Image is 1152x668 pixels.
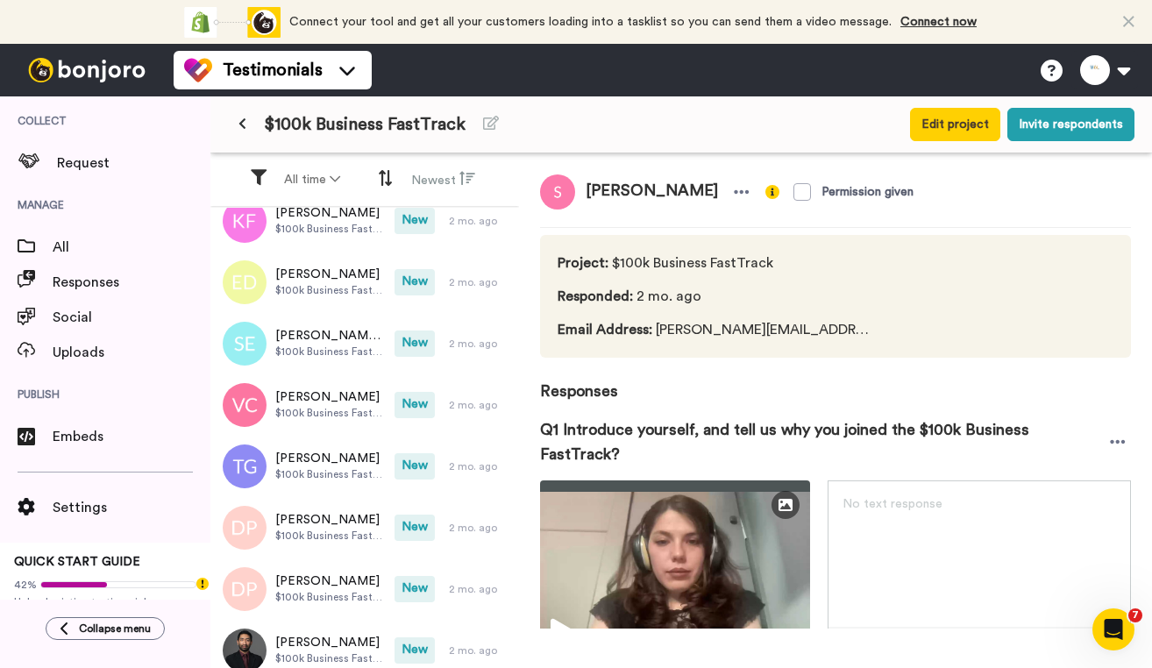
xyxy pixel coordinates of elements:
[275,388,386,406] span: [PERSON_NAME]
[210,190,519,252] a: [PERSON_NAME]$100k Business FastTrackNew2 mo. ago
[223,322,267,366] img: se.png
[558,286,869,307] span: 2 mo. ago
[275,511,386,529] span: [PERSON_NAME]
[275,283,386,297] span: $100k Business FastTrack
[449,582,510,596] div: 2 mo. ago
[449,275,510,289] div: 2 mo. ago
[223,567,267,611] img: dp.png
[449,643,510,657] div: 2 mo. ago
[275,204,386,222] span: [PERSON_NAME]
[53,342,210,363] span: Uploads
[1092,608,1134,650] iframe: Intercom live chat
[184,7,281,38] div: animation
[223,383,267,427] img: vc.png
[843,498,942,510] span: No text response
[53,237,210,258] span: All
[1007,108,1134,141] button: Invite respondents
[53,497,210,518] span: Settings
[395,576,435,602] span: New
[53,426,210,447] span: Embeds
[223,506,267,550] img: dp.png
[395,269,435,295] span: New
[900,16,977,28] a: Connect now
[210,497,519,558] a: [PERSON_NAME]$100k Business FastTrackNew2 mo. ago
[275,327,386,345] span: [PERSON_NAME] Esa
[275,406,386,420] span: $100k Business FastTrack
[395,208,435,234] span: New
[558,289,633,303] span: Responded :
[540,417,1105,466] span: Q1 Introduce yourself, and tell us why you joined the $100k Business FastTrack?
[275,222,386,236] span: $100k Business FastTrack
[274,164,351,195] button: All time
[223,199,267,243] img: kf.png
[289,16,892,28] span: Connect your tool and get all your customers loading into a tasklist so you can send them a video...
[1128,608,1142,622] span: 7
[21,58,153,82] img: bj-logo-header-white.svg
[765,185,779,199] img: info-yellow.svg
[558,323,652,337] span: Email Address :
[449,459,510,473] div: 2 mo. ago
[275,590,386,604] span: $100k Business FastTrack
[275,467,386,481] span: $100k Business FastTrack
[223,260,267,304] img: ed.png
[540,358,1131,403] span: Responses
[210,436,519,497] a: [PERSON_NAME]$100k Business FastTrackNew2 mo. ago
[46,617,165,640] button: Collapse menu
[275,345,386,359] span: $100k Business FastTrack
[540,174,575,210] img: s.png
[223,444,267,488] img: tg.png
[275,529,386,543] span: $100k Business FastTrack
[210,252,519,313] a: [PERSON_NAME]$100k Business FastTrackNew2 mo. ago
[53,307,210,328] span: Social
[449,337,510,351] div: 2 mo. ago
[275,651,386,665] span: $100k Business FastTrack
[558,252,869,274] span: $100k Business FastTrack
[223,58,323,82] span: Testimonials
[395,637,435,664] span: New
[275,266,386,283] span: [PERSON_NAME]
[14,556,140,568] span: QUICK START GUIDE
[210,374,519,436] a: [PERSON_NAME]$100k Business FastTrackNew2 mo. ago
[275,634,386,651] span: [PERSON_NAME]
[449,398,510,412] div: 2 mo. ago
[210,558,519,620] a: [PERSON_NAME]$100k Business FastTrackNew2 mo. ago
[195,576,210,592] div: Tooltip anchor
[540,480,810,656] img: 5c87f930-cfa0-4440-b68f-b0bb8c3c4c6a-thumbnail_full-1751653166.jpg
[395,515,435,541] span: New
[210,313,519,374] a: [PERSON_NAME] Esa$100k Business FastTrackNew2 mo. ago
[401,163,486,196] button: Newest
[53,272,210,293] span: Responses
[558,256,608,270] span: Project :
[14,595,196,609] span: Upload existing testimonials
[395,392,435,418] span: New
[558,319,869,340] span: [PERSON_NAME][EMAIL_ADDRESS][DOMAIN_NAME]
[275,572,386,590] span: [PERSON_NAME]
[821,183,914,201] div: Permission given
[79,622,151,636] span: Collapse menu
[264,112,466,137] span: $100k Business FastTrack
[14,578,37,592] span: 42%
[449,214,510,228] div: 2 mo. ago
[275,450,386,467] span: [PERSON_NAME]
[395,330,435,357] span: New
[910,108,1000,141] button: Edit project
[449,521,510,535] div: 2 mo. ago
[575,174,729,210] span: [PERSON_NAME]
[395,453,435,480] span: New
[184,56,212,84] img: tm-color.svg
[57,153,210,174] span: Request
